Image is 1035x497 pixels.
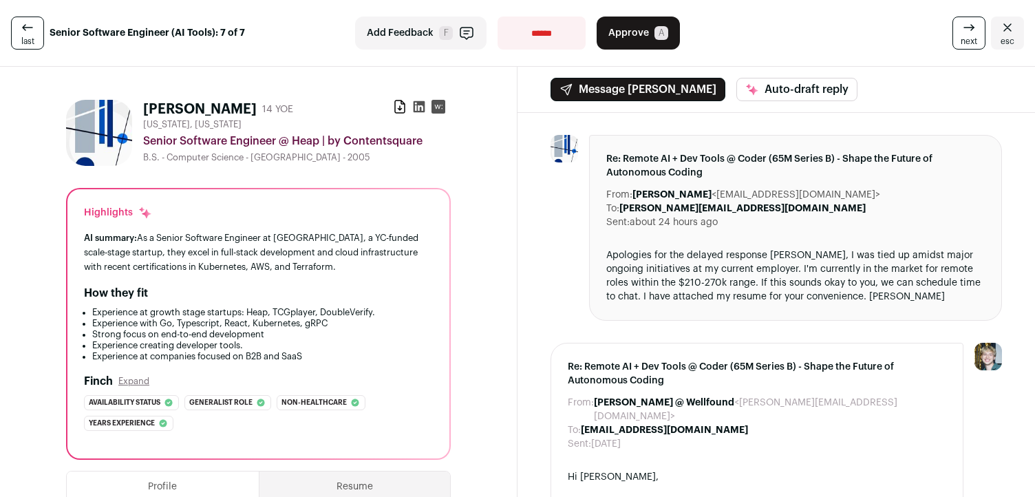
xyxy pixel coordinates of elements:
[11,17,44,50] a: last
[84,373,113,390] h2: Finch
[439,26,453,40] span: F
[551,78,725,101] button: Message [PERSON_NAME]
[568,360,946,388] span: Re: Remote AI + Dev Tools @ Coder (65M Series B) - Shape the Future of Autonomous Coding
[606,188,632,202] dt: From:
[92,307,433,318] li: Experience at growth stage startups: Heap, TCGplayer, DoubleVerify.
[89,396,160,410] span: Availability status
[84,231,433,274] div: As a Senior Software Engineer at [GEOGRAPHIC_DATA], a YC-funded scale-stage startup, they excel i...
[568,396,594,423] dt: From:
[594,396,946,423] dd: <[PERSON_NAME][EMAIL_ADDRESS][DOMAIN_NAME]>
[50,26,245,40] strong: Senior Software Engineer (AI Tools): 7 of 7
[281,396,347,410] span: Non-healthcare
[84,233,137,242] span: AI summary:
[594,398,734,408] b: [PERSON_NAME] @ Wellfound
[92,329,433,340] li: Strong focus on end-to-end development
[66,100,132,166] img: b90271372716d0b830e502d0de462d079d7edeebf5c7e6ebdd6b1c48b1de05b0
[84,285,148,302] h2: How they fit
[597,17,680,50] button: Approve A
[367,26,434,40] span: Add Feedback
[608,26,649,40] span: Approve
[606,152,985,180] span: Re: Remote AI + Dev Tools @ Coder (65M Series B) - Shape the Future of Autonomous Coding
[143,100,257,119] h1: [PERSON_NAME]
[355,17,487,50] button: Add Feedback F
[262,103,293,116] div: 14 YOE
[189,396,253,410] span: Generalist role
[654,26,668,40] span: A
[568,437,591,451] dt: Sent:
[606,248,985,304] div: Apologies for the delayed response [PERSON_NAME], I was tied up amidst major ongoing initiatives ...
[568,423,581,437] dt: To:
[619,204,866,213] b: [PERSON_NAME][EMAIL_ADDRESS][DOMAIN_NAME]
[143,133,451,149] div: Senior Software Engineer @ Heap | by Contentsquare
[961,36,977,47] span: next
[736,78,857,101] button: Auto-draft reply
[551,135,578,162] img: b90271372716d0b830e502d0de462d079d7edeebf5c7e6ebdd6b1c48b1de05b0
[143,119,242,130] span: [US_STATE], [US_STATE]
[630,215,718,229] dd: about 24 hours ago
[92,318,433,329] li: Experience with Go, Typescript, React, Kubernetes, gRPC
[952,17,985,50] a: next
[581,425,748,435] b: [EMAIL_ADDRESS][DOMAIN_NAME]
[1001,36,1014,47] span: esc
[118,376,149,387] button: Expand
[591,437,621,451] dd: [DATE]
[632,190,712,200] b: [PERSON_NAME]
[92,340,433,351] li: Experience creating developer tools.
[92,351,433,362] li: Experience at companies focused on B2B and SaaS
[89,416,155,430] span: Years experience
[606,202,619,215] dt: To:
[84,206,152,220] div: Highlights
[974,343,1002,370] img: 6494470-medium_jpg
[991,17,1024,50] a: Close
[606,215,630,229] dt: Sent:
[632,188,880,202] dd: <[EMAIL_ADDRESS][DOMAIN_NAME]>
[143,152,451,163] div: B.S. - Computer Science - [GEOGRAPHIC_DATA] - 2005
[568,470,946,484] div: Hi [PERSON_NAME],
[21,36,34,47] span: last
